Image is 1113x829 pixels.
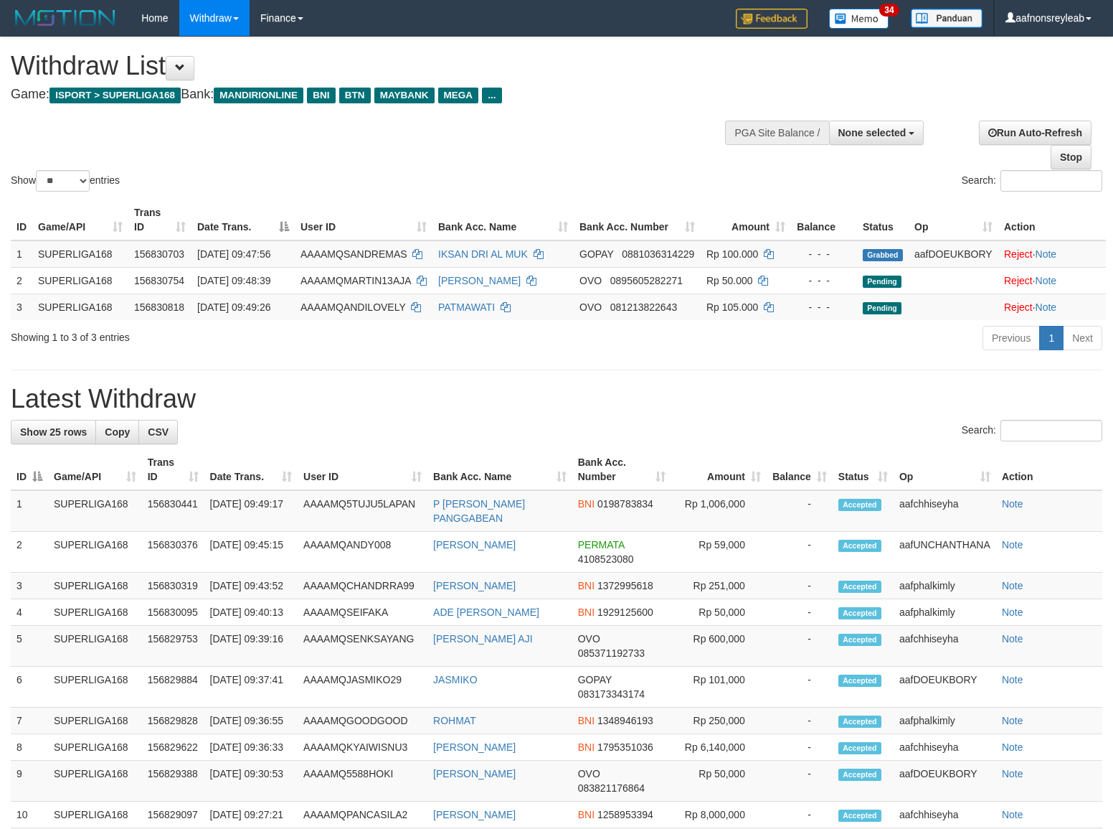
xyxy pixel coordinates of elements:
td: [DATE] 09:36:33 [204,734,298,761]
td: 156830095 [142,599,204,626]
a: CSV [138,420,178,444]
span: ISPORT > SUPERLIGA168 [49,88,181,103]
td: aafUNCHANTHANA [894,532,996,573]
span: BNI [578,498,595,510]
span: [DATE] 09:48:39 [197,275,270,286]
span: BNI [578,606,595,618]
td: [DATE] 09:30:53 [204,761,298,802]
a: ROHMAT [433,715,476,726]
div: - - - [797,273,851,288]
a: Note [1002,715,1023,726]
a: Show 25 rows [11,420,96,444]
td: 1 [11,490,48,532]
span: Copy 4108523080 to clipboard [578,553,634,565]
span: [DATE] 09:47:56 [197,248,270,260]
td: aafDOEUKBORY [894,761,996,802]
a: P [PERSON_NAME] PANGGABEAN [433,498,525,524]
td: 156830319 [142,573,204,599]
h4: Game: Bank: [11,88,728,102]
a: Copy [95,420,139,444]
a: Note [1002,809,1023,820]
td: [DATE] 09:37:41 [204,667,298,708]
span: Copy 1372995618 to clipboard [597,580,653,591]
th: Trans ID: activate to sort column ascending [142,449,204,490]
div: PGA Site Balance / [725,121,828,145]
span: GOPAY [579,248,613,260]
td: Rp 8,000,000 [671,802,767,828]
th: Game/API: activate to sort column ascending [32,200,128,240]
span: AAAAMQMARTIN13AJA [300,275,411,286]
td: 3 [11,294,32,320]
span: Copy 0881036314229 to clipboard [622,248,694,260]
td: aafphalkimly [894,708,996,734]
td: [DATE] 09:36:55 [204,708,298,734]
span: [DATE] 09:49:26 [197,301,270,313]
td: aafphalkimly [894,599,996,626]
a: Note [1036,301,1057,313]
td: SUPERLIGA168 [48,599,142,626]
span: Accepted [838,769,881,781]
a: Note [1002,768,1023,779]
td: 7 [11,708,48,734]
td: [DATE] 09:40:13 [204,599,298,626]
th: Bank Acc. Name: activate to sort column ascending [427,449,572,490]
td: 6 [11,667,48,708]
span: Accepted [838,499,881,511]
span: Copy 081213822643 to clipboard [610,301,677,313]
th: User ID: activate to sort column ascending [298,449,427,490]
td: aafchhiseyha [894,802,996,828]
td: AAAAMQCHANDRRA99 [298,573,427,599]
td: Rp 6,140,000 [671,734,767,761]
a: Run Auto-Refresh [979,121,1091,145]
td: - [767,490,833,532]
td: [DATE] 09:45:15 [204,532,298,573]
th: Bank Acc. Number: activate to sort column ascending [574,200,701,240]
span: BNI [307,88,335,103]
button: None selected [829,121,924,145]
th: Balance [791,200,857,240]
td: SUPERLIGA168 [48,490,142,532]
th: Balance: activate to sort column ascending [767,449,833,490]
span: MAYBANK [374,88,435,103]
span: 156830703 [134,248,184,260]
td: · [998,294,1106,320]
td: [DATE] 09:49:17 [204,490,298,532]
span: 156830818 [134,301,184,313]
div: - - - [797,247,851,261]
span: BTN [339,88,371,103]
td: SUPERLIGA168 [48,626,142,667]
td: - [767,761,833,802]
span: Copy 1929125600 to clipboard [597,606,653,618]
td: 156829097 [142,802,204,828]
span: Copy 0895605282271 to clipboard [610,275,683,286]
td: - [767,708,833,734]
td: [DATE] 09:43:52 [204,573,298,599]
label: Search: [962,420,1102,441]
th: ID [11,200,32,240]
span: Pending [863,276,901,288]
span: Copy 083821176864 to clipboard [578,782,645,794]
a: [PERSON_NAME] [433,809,516,820]
td: Rp 251,000 [671,573,767,599]
td: Rp 101,000 [671,667,767,708]
td: 2 [11,532,48,573]
span: OVO [578,633,600,645]
label: Search: [962,170,1102,192]
td: · [998,240,1106,268]
td: aafchhiseyha [894,490,996,532]
td: Rp 1,006,000 [671,490,767,532]
td: 156829884 [142,667,204,708]
span: ... [482,88,501,103]
td: SUPERLIGA168 [32,267,128,294]
td: SUPERLIGA168 [32,294,128,320]
span: Copy [105,426,130,438]
td: Rp 59,000 [671,532,767,573]
td: [DATE] 09:39:16 [204,626,298,667]
td: AAAAMQ5TUJU5LAPAN [298,490,427,532]
td: Rp 50,000 [671,599,767,626]
a: JASMIKO [433,674,477,685]
span: GOPAY [578,674,612,685]
td: 9 [11,761,48,802]
th: Trans ID: activate to sort column ascending [128,200,191,240]
a: Note [1036,275,1057,286]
